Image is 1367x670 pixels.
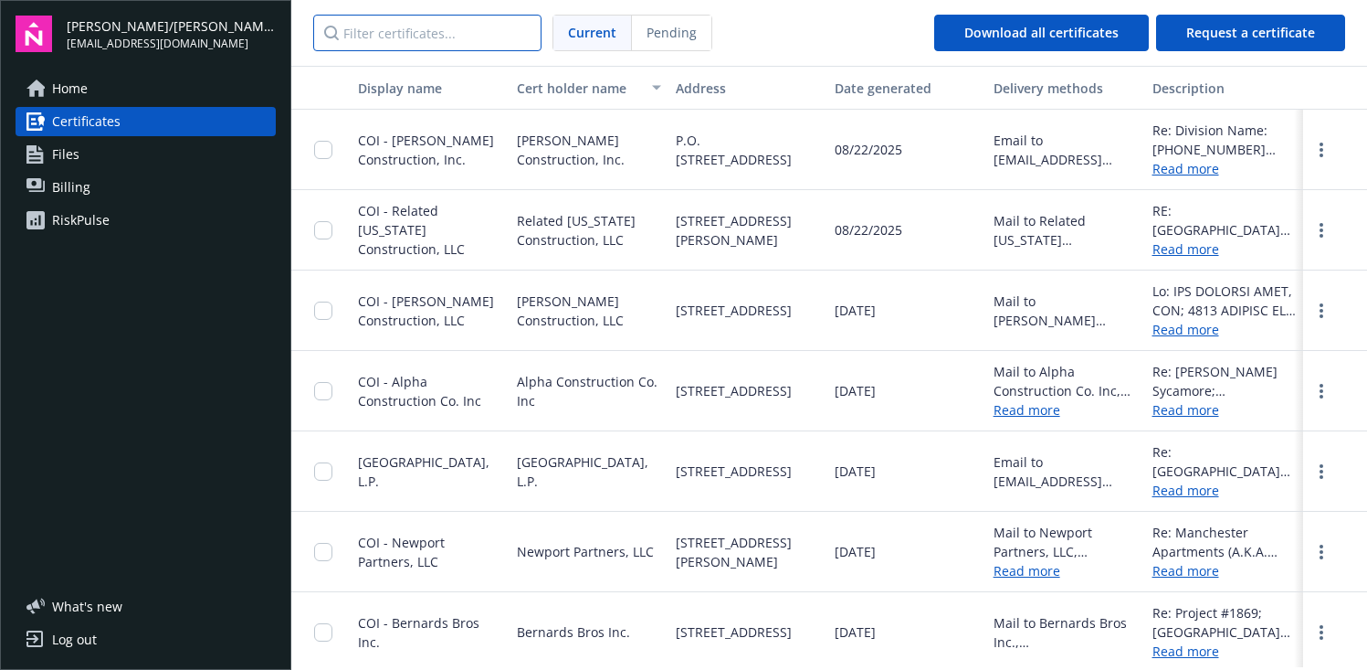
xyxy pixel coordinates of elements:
[358,79,502,98] div: Display name
[517,542,654,561] span: Newport Partners, LLC
[67,16,276,36] span: [PERSON_NAME]/[PERSON_NAME] Construction, Inc.
[16,206,276,235] a: RiskPulse
[1152,400,1297,420] a: Read more
[934,15,1149,51] button: Download all certificates
[16,16,52,52] img: navigator-logo.svg
[52,173,90,202] span: Billing
[517,79,641,98] div: Cert holder name
[676,79,820,98] div: Address
[1152,201,1297,239] div: RE: [GEOGRAPHIC_DATA] (Family) project at [STREET_ADDRESS]. Related [US_STATE] Construction, LLC ...
[52,206,110,235] div: RiskPulse
[517,622,630,642] span: Bernards Bros Inc.
[517,211,661,250] span: Related [US_STATE] Construction, LLC
[1152,481,1297,500] a: Read more
[16,597,152,616] button: What's new
[517,452,661,491] span: [GEOGRAPHIC_DATA], L.P.
[676,462,792,481] span: [STREET_ADDRESS]
[835,220,902,239] span: 08/22/2025
[568,23,616,42] span: Current
[358,534,445,570] span: COI - Newport Partners, LLC
[1310,219,1332,241] a: more
[994,131,1138,169] div: Email to [EMAIL_ADDRESS][DOMAIN_NAME]
[994,523,1138,561] div: Mail to Newport Partners, LLC, [STREET_ADDRESS][PERSON_NAME]
[668,66,827,110] button: Address
[517,131,661,169] span: [PERSON_NAME] Construction, Inc.
[835,301,876,320] span: [DATE]
[994,362,1138,400] div: Mail to Alpha Construction Co. Inc, [STREET_ADDRESS]
[1152,362,1297,400] div: Re: [PERSON_NAME] Sycamore; [STREET_ADDRESS] Alpha Construction Co. Inc., [PERSON_NAME] [PERSON_N...
[1152,159,1297,178] a: Read more
[358,132,494,168] span: COI - [PERSON_NAME] Construction, Inc.
[835,542,876,561] span: [DATE]
[1156,15,1345,51] button: Request a certificate
[1152,239,1297,259] a: Read more
[994,613,1138,652] div: Mail to Bernards Bros Inc., [STREET_ADDRESS]
[994,211,1138,250] div: Mail to Related [US_STATE] Construction, LLC, [STREET_ADDRESS][PERSON_NAME]
[16,173,276,202] a: Billing
[1152,442,1297,481] div: Re: [GEOGRAPHIC_DATA] Apartments. [GEOGRAPHIC_DATA], L.P.; United Building Company, Inc. their re...
[1152,561,1297,580] a: Read more
[994,562,1060,580] a: Read more
[835,140,902,159] span: 08/22/2025
[314,141,332,159] input: Toggle Row Selected
[1310,380,1332,402] a: more
[994,452,1138,491] div: Email to [EMAIL_ADDRESS][PERSON_NAME][DOMAIN_NAME]
[676,301,792,320] span: [STREET_ADDRESS]
[16,74,276,103] a: Home
[1186,24,1315,41] span: Request a certificate
[994,79,1138,98] div: Delivery methods
[314,543,332,561] input: Toggle Row Selected
[994,401,1060,419] a: Read more
[1152,79,1297,98] div: Description
[314,382,332,400] input: Toggle Row Selected
[314,302,332,320] input: Toggle Row Selected
[835,381,876,400] span: [DATE]
[314,221,332,239] input: Toggle Row Selected
[1152,121,1297,159] div: Re: Division Name: [PHONE_NUMBER] [GEOGRAPHIC_DATA][PERSON_NAME], Division Number: [PHONE_NUMBER]...
[358,292,494,329] span: COI - [PERSON_NAME] Construction, LLC
[351,66,510,110] button: Display name
[647,23,697,42] span: Pending
[835,622,876,642] span: [DATE]
[358,614,479,651] span: COI - Bernards Bros Inc.
[358,202,465,258] span: COI - Related [US_STATE] Construction, LLC
[1152,320,1297,339] a: Read more
[1152,282,1297,320] div: Lo: IPS DOLORSI AMET, CON; 4813 ADIPISC ELI, SEDDOEIUS, TE 30757 Incidi Utlaboreetdo, MAG; Aliqua...
[994,292,1138,330] div: Mail to [PERSON_NAME] Construction, LLC, [STREET_ADDRESS]
[358,453,489,490] span: [GEOGRAPHIC_DATA], L.P.
[1152,642,1297,661] a: Read more
[676,533,820,571] span: [STREET_ADDRESS][PERSON_NAME]
[1152,523,1297,561] div: Re: Manchester Apartments (A.K.A. Domus Manchester) NP Construction Company; Manchester Land Asso...
[67,36,276,52] span: [EMAIL_ADDRESS][DOMAIN_NAME]
[1310,461,1332,483] a: more
[1310,300,1332,322] a: more
[67,16,276,52] button: [PERSON_NAME]/[PERSON_NAME] Construction, Inc.[EMAIL_ADDRESS][DOMAIN_NAME]
[16,140,276,169] a: Files
[1152,603,1297,642] div: Re: Project #1869; [GEOGRAPHIC_DATA] Student Housing; [STREET_ADDRESS] Bernards Bros, Inc., [PERS...
[314,463,332,481] input: Toggle Row Selected
[964,24,1119,41] span: Download all certificates
[676,211,820,250] span: [STREET_ADDRESS][PERSON_NAME]
[1310,622,1332,643] a: more
[16,107,276,136] a: Certificates
[835,462,876,481] span: [DATE]
[1145,66,1304,110] button: Description
[827,66,986,110] button: Date generated
[1310,139,1332,161] a: more
[517,292,661,330] span: [PERSON_NAME] Construction, LLC
[510,66,668,110] button: Cert holder name
[358,373,481,409] span: COI - Alpha Construction Co. Inc
[517,372,661,410] span: Alpha Construction Co. Inc
[52,74,88,103] span: Home
[676,381,792,400] span: [STREET_ADDRESS]
[632,16,711,50] span: Pending
[52,597,122,616] span: What ' s new
[835,79,979,98] div: Date generated
[313,15,542,51] input: Filter certificates...
[52,625,97,654] div: Log out
[1310,541,1332,563] a: more
[52,107,121,136] span: Certificates
[676,131,820,169] span: P.O. [STREET_ADDRESS]
[52,140,79,169] span: Files
[676,622,792,642] span: [STREET_ADDRESS]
